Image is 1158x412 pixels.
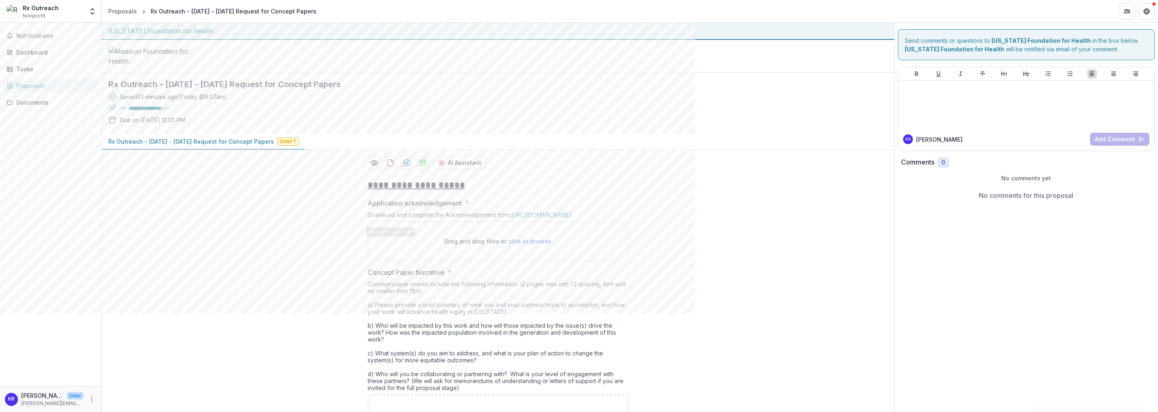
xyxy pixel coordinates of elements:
button: Preview e229eb93-2006-45ff-ab8e-28c72d8dbb11-0.pdf [368,156,381,169]
p: Due on [DATE] 12:05 PM [120,116,185,124]
h2: Rx Outreach - [DATE] - [DATE] Request for Concept Papers [108,79,875,89]
button: Align Right [1131,69,1140,79]
span: Draft [277,138,298,146]
button: Notifications [3,29,98,42]
button: Underline [934,69,943,79]
div: Katy Robertson [905,137,910,141]
div: Proposals [108,7,137,15]
button: download-proposal [384,156,397,169]
a: [URL][DOMAIN_NAME] [511,211,571,218]
div: Documents [16,98,92,107]
a: Proposals [3,79,98,92]
div: Download and complete the Acknowledgement form: [368,211,628,221]
button: Italicize [956,69,965,79]
div: [US_STATE] Foundation for Health [108,26,888,36]
p: [PERSON_NAME] [21,391,64,400]
button: Open entity switcher [87,3,98,20]
a: Documents [3,96,98,109]
button: download-proposal [400,156,413,169]
span: click to browse [508,238,551,245]
span: Nonprofit [23,12,46,20]
span: 0 [941,159,945,166]
button: Heading 2 [1021,69,1031,79]
button: AI Assistant [433,156,487,169]
img: Missouri Foundation for Health [108,46,190,66]
div: Concept paper should include the following information: (2 pages max with 1.5 spacing, font size ... [368,281,628,394]
nav: breadcrumb [105,5,320,17]
p: No comments yet [901,174,1152,182]
button: Bold [912,69,921,79]
p: No comments for this proposal [979,191,1073,200]
button: Strike [978,69,987,79]
img: Rx Outreach [7,5,20,18]
p: [PERSON_NAME][EMAIL_ADDRESS][DOMAIN_NAME] [21,400,83,407]
button: download-proposal [417,156,430,169]
div: Katy Robertson [8,397,15,402]
div: Rx Outreach - [DATE] - [DATE] Request for Concept Papers [151,7,316,15]
div: Rx Outreach [23,4,59,12]
strong: [US_STATE] Foundation for Health [991,37,1091,44]
span: Notifications [16,33,95,39]
strong: [US_STATE] Foundation for Health [905,46,1004,53]
button: Bullet List [1043,69,1053,79]
button: Add Comment [1090,133,1149,146]
a: Tasks [3,62,98,76]
button: Align Left [1087,69,1097,79]
div: Dashboard [16,48,92,57]
p: 78 % [120,105,126,111]
button: Ordered List [1065,69,1075,79]
button: Heading 1 [999,69,1009,79]
div: Tasks [16,65,92,73]
p: Rx Outreach - [DATE] - [DATE] Request for Concept Papers [108,137,274,146]
a: Proposals [105,5,140,17]
button: Get Help [1138,3,1155,20]
p: Concept Paper Narrative [368,267,444,277]
button: Align Center [1109,69,1119,79]
p: Drag and drop files or [444,237,551,245]
button: More [87,394,96,404]
div: Proposals [16,81,92,90]
div: Saved 33 minutes ago ( Today @ 9:27am ) [120,92,226,101]
p: [PERSON_NAME] [916,135,963,144]
p: Application acknowledgement [368,198,462,208]
a: Dashboard [3,46,98,59]
button: Partners [1119,3,1135,20]
div: Send comments or questions to in the box below. will be notified via email of your comment. [898,29,1155,60]
h2: Comments [901,158,934,166]
p: User [67,392,83,399]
